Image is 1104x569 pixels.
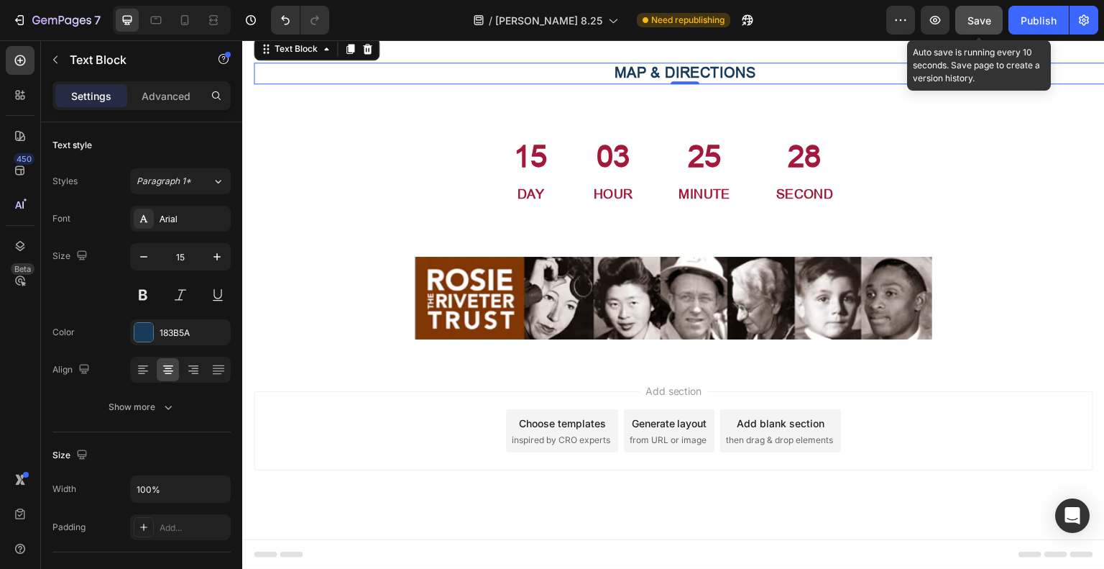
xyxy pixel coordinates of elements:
button: Publish [1008,6,1069,35]
div: 15 [272,96,305,138]
span: from URL or image [387,393,464,406]
p: Text Block [70,51,192,68]
span: Add section [397,343,466,358]
span: Save [967,14,991,27]
input: Auto [131,476,230,502]
div: Undo/Redo [271,6,329,35]
span: inspired by CRO experts [270,393,368,406]
p: Minute [437,144,488,165]
button: 7 [6,6,107,35]
div: Size [52,247,91,266]
div: Styles [52,175,78,188]
p: Advanced [142,88,190,104]
button: Paragraph 1* [130,168,231,194]
div: Show more [109,400,175,414]
div: 03 [351,96,391,138]
div: 28 [534,96,591,138]
div: Padding [52,521,86,534]
button: Show more [52,394,231,420]
div: Font [52,212,70,225]
div: Publish [1021,13,1057,28]
span: / [489,13,492,28]
div: Beta [11,263,34,275]
div: Add blank section [494,375,582,391]
div: 25 [437,96,488,138]
div: Align [52,360,93,380]
div: Generate layout [390,375,465,391]
span: Paragraph 1* [137,175,191,188]
div: 183B5A [160,327,227,340]
div: Open Intercom Messenger [1055,499,1090,533]
div: Add... [160,522,227,534]
p: 7 [94,12,101,29]
div: Choose templates [277,375,364,391]
p: Second [534,144,591,165]
p: Hour [351,144,391,165]
div: 450 [14,153,34,165]
button: Save [955,6,1003,35]
img: RTR_Logo_Long.png [172,217,690,299]
p: Settings [71,88,111,104]
p: Day [272,144,305,165]
span: Need republishing [651,14,724,27]
div: Arial [160,213,227,226]
span: [PERSON_NAME] 8.25 [495,13,602,28]
div: Size [52,446,91,465]
div: Text style [52,139,92,152]
span: then drag & drop elements [484,393,591,406]
div: Color [52,326,75,339]
div: Width [52,483,76,496]
iframe: Design area [242,40,1104,569]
